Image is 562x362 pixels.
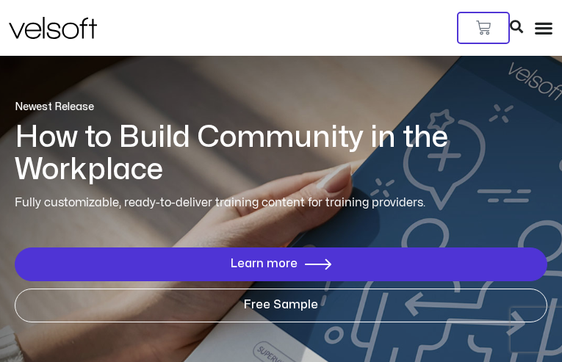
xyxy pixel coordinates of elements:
[15,247,547,281] a: Learn more
[15,100,547,115] p: Newest Release
[244,299,318,312] span: Free Sample
[15,194,547,212] p: Fully customizable, ready-to-deliver training content for training providers.
[231,258,298,271] span: Learn more
[534,18,553,37] div: Menu Toggle
[15,289,547,322] a: Free Sample
[9,17,97,39] img: Velsoft Training Materials
[15,122,547,187] h1: How to Build Community in the Workplace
